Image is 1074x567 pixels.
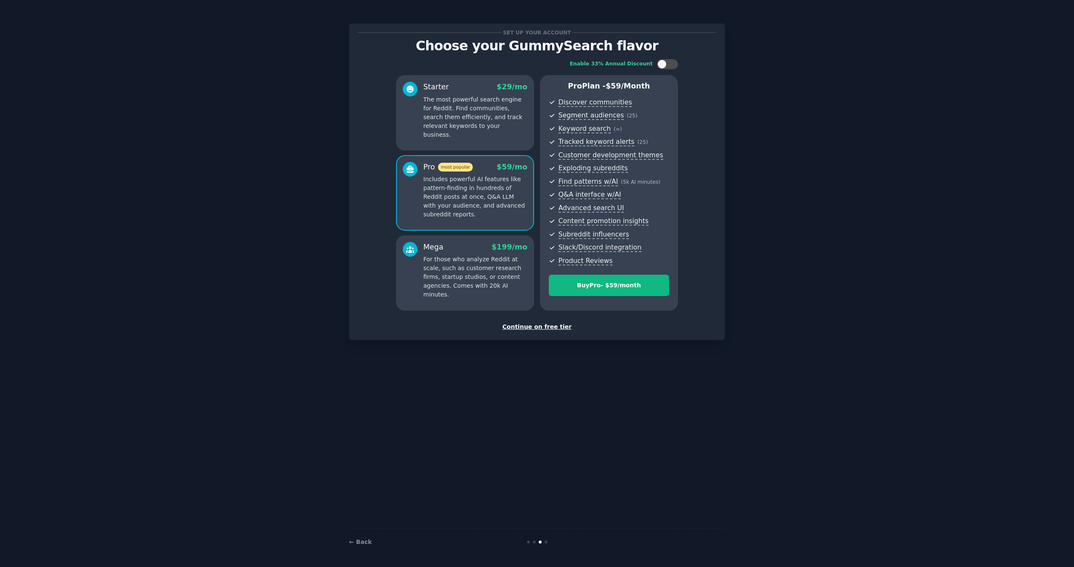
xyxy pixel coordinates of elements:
[637,139,648,145] span: ( 25 )
[423,242,443,252] div: Mega
[492,243,527,251] span: $ 199 /mo
[502,28,573,37] span: Set up your account
[558,98,632,107] span: Discover communities
[423,82,449,92] div: Starter
[558,243,641,252] span: Slack/Discord integration
[423,255,527,299] p: For those who analyze Reddit at scale, such as customer research firms, startup studios, or conte...
[497,83,527,91] span: $ 29 /mo
[549,81,669,91] p: Pro Plan -
[621,179,660,185] span: ( 5k AI minutes )
[558,111,624,120] span: Segment audiences
[558,151,663,160] span: Customer development themes
[558,125,611,133] span: Keyword search
[614,126,622,132] span: ( ∞ )
[570,60,653,68] div: Enable 33% Annual Discount
[423,162,473,172] div: Pro
[358,323,716,331] div: Continue on free tier
[558,177,618,186] span: Find patterns w/AI
[558,217,649,226] span: Content promotion insights
[558,257,613,265] span: Product Reviews
[549,275,669,296] button: BuyPro- $59/month
[497,163,527,171] span: $ 59 /mo
[358,39,716,53] p: Choose your GummySearch flavor
[558,204,624,213] span: Advanced search UI
[423,175,527,219] p: Includes powerful AI features like pattern-finding in hundreds of Reddit posts at once, Q&A LLM w...
[438,163,473,172] span: most popular
[423,95,527,139] p: The most powerful search engine for Reddit. Find communities, search them efficiently, and track ...
[558,230,629,239] span: Subreddit influencers
[558,164,628,173] span: Exploding subreddits
[558,190,621,199] span: Q&A interface w/AI
[549,281,669,290] div: Buy Pro - $ 59 /month
[558,138,634,146] span: Tracked keyword alerts
[349,538,372,545] a: ← Back
[606,82,650,90] span: $ 59 /month
[627,113,637,119] span: ( 25 )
